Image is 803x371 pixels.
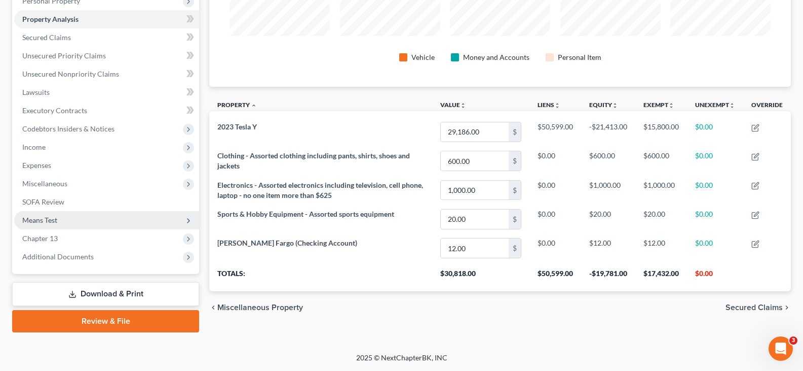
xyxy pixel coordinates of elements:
[687,205,743,233] td: $0.00
[460,103,466,109] i: unfold_more
[687,263,743,291] th: $0.00
[441,181,509,200] input: 0.00
[22,179,67,188] span: Miscellaneous
[463,52,529,62] div: Money and Accounts
[725,303,783,312] span: Secured Claims
[14,28,199,47] a: Secured Claims
[14,102,199,120] a: Executory Contracts
[14,65,199,83] a: Unsecured Nonpriority Claims
[217,151,410,170] span: Clothing - Assorted clothing including pants, shirts, shoes and jackets
[529,117,581,146] td: $50,599.00
[509,210,521,229] div: $
[581,263,635,291] th: -$19,781.00
[509,151,521,171] div: $
[209,303,303,312] button: chevron_left Miscellaneous Property
[529,205,581,233] td: $0.00
[687,147,743,176] td: $0.00
[12,282,199,306] a: Download & Print
[643,101,674,109] a: Exemptunfold_more
[783,303,791,312] i: chevron_right
[529,147,581,176] td: $0.00
[441,210,509,229] input: 0.00
[687,117,743,146] td: $0.00
[217,210,394,218] span: Sports & Hobby Equipment - Assorted sports equipment
[635,117,687,146] td: $15,800.00
[441,151,509,171] input: 0.00
[668,103,674,109] i: unfold_more
[22,70,119,78] span: Unsecured Nonpriority Claims
[558,52,601,62] div: Personal Item
[217,303,303,312] span: Miscellaneous Property
[22,33,71,42] span: Secured Claims
[22,51,106,60] span: Unsecured Priority Claims
[635,147,687,176] td: $600.00
[581,176,635,205] td: $1,000.00
[22,143,46,151] span: Income
[687,234,743,263] td: $0.00
[554,103,560,109] i: unfold_more
[22,161,51,170] span: Expenses
[589,101,618,109] a: Equityunfold_more
[441,122,509,142] input: 0.00
[687,176,743,205] td: $0.00
[695,101,735,109] a: Unexemptunfold_more
[509,181,521,200] div: $
[635,176,687,205] td: $1,000.00
[14,193,199,211] a: SOFA Review
[529,234,581,263] td: $0.00
[113,353,691,371] div: 2025 © NextChapterBK, INC
[209,263,432,291] th: Totals:
[217,101,257,109] a: Property expand_less
[441,239,509,258] input: 0.00
[22,88,50,96] span: Lawsuits
[635,205,687,233] td: $20.00
[14,10,199,28] a: Property Analysis
[581,205,635,233] td: $20.00
[14,83,199,102] a: Lawsuits
[509,239,521,258] div: $
[217,239,357,247] span: [PERSON_NAME] Fargo (Checking Account)
[509,122,521,142] div: $
[538,101,560,109] a: Liensunfold_more
[581,234,635,263] td: $12.00
[743,95,791,118] th: Override
[635,263,687,291] th: $17,432.00
[12,310,199,332] a: Review & File
[22,15,79,23] span: Property Analysis
[769,336,793,361] iframe: Intercom live chat
[440,101,466,109] a: Valueunfold_more
[581,147,635,176] td: $600.00
[22,124,114,133] span: Codebtors Insiders & Notices
[217,181,423,199] span: Electronics - Assorted electronics including television, cell phone, laptop - no one item more th...
[635,234,687,263] td: $12.00
[14,47,199,65] a: Unsecured Priority Claims
[22,252,94,261] span: Additional Documents
[22,234,58,243] span: Chapter 13
[22,216,57,224] span: Means Test
[612,103,618,109] i: unfold_more
[251,103,257,109] i: expand_less
[529,176,581,205] td: $0.00
[22,106,87,115] span: Executory Contracts
[432,263,529,291] th: $30,818.00
[217,122,257,131] span: 2023 Tesla Y
[725,303,791,312] button: Secured Claims chevron_right
[22,197,64,206] span: SOFA Review
[209,303,217,312] i: chevron_left
[411,52,435,62] div: Vehicle
[529,263,581,291] th: $50,599.00
[729,103,735,109] i: unfold_more
[581,117,635,146] td: -$21,413.00
[789,336,797,345] span: 3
